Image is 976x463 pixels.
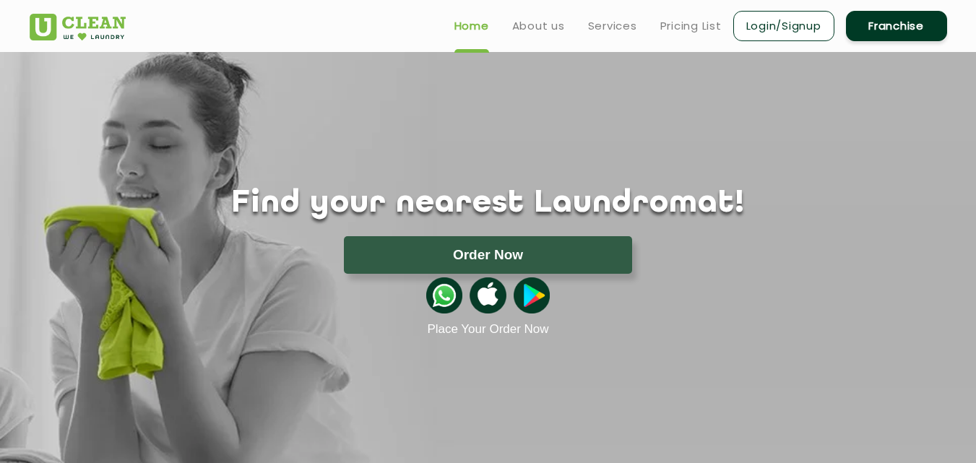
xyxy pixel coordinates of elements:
button: Order Now [344,236,632,274]
a: Services [588,17,637,35]
a: Home [454,17,489,35]
img: playstoreicon.png [514,277,550,313]
img: whatsappicon.png [426,277,462,313]
a: Pricing List [660,17,722,35]
a: Franchise [846,11,947,41]
a: About us [512,17,565,35]
img: UClean Laundry and Dry Cleaning [30,14,126,40]
a: Login/Signup [733,11,834,41]
img: apple-icon.png [470,277,506,313]
h1: Find your nearest Laundromat! [19,186,958,222]
a: Place Your Order Now [427,322,548,337]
